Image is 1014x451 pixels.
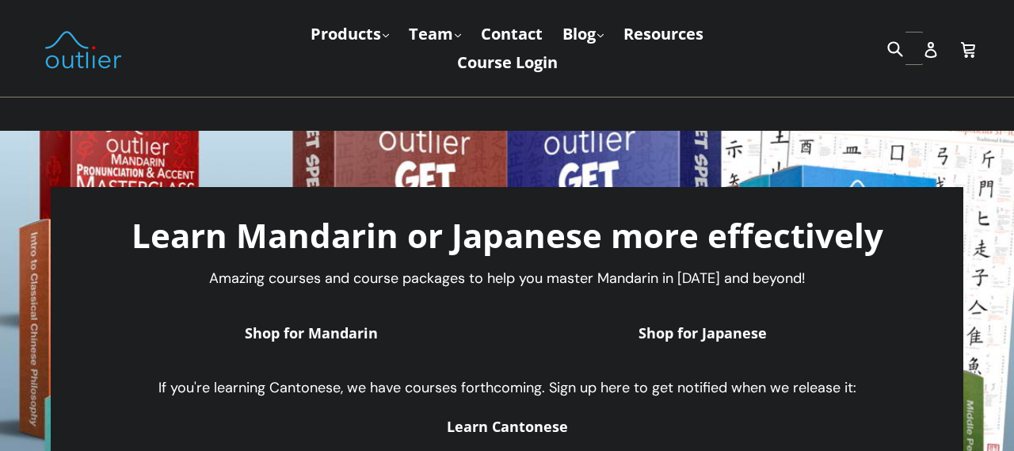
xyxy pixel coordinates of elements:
input: Search [883,32,927,64]
a: Team [401,20,469,48]
a: Resources [616,20,711,48]
a: Products [303,20,397,48]
a: Shop for Japanese [623,315,783,352]
span: Amazing courses and course packages to help you master Mandarin in [DATE] and beyond! [209,269,806,288]
h1: Learn Mandarin or Japanese more effectively [67,219,947,252]
a: Learn Cantonese [431,408,584,445]
a: Shop for Mandarin [229,315,394,352]
a: Contact [473,20,551,48]
span: If you're learning Cantonese, we have courses forthcoming. Sign up here to get notified when we r... [158,378,856,397]
a: Blog [555,20,612,48]
a: Course Login [449,48,566,77]
img: Outlier Linguistics [44,25,123,71]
